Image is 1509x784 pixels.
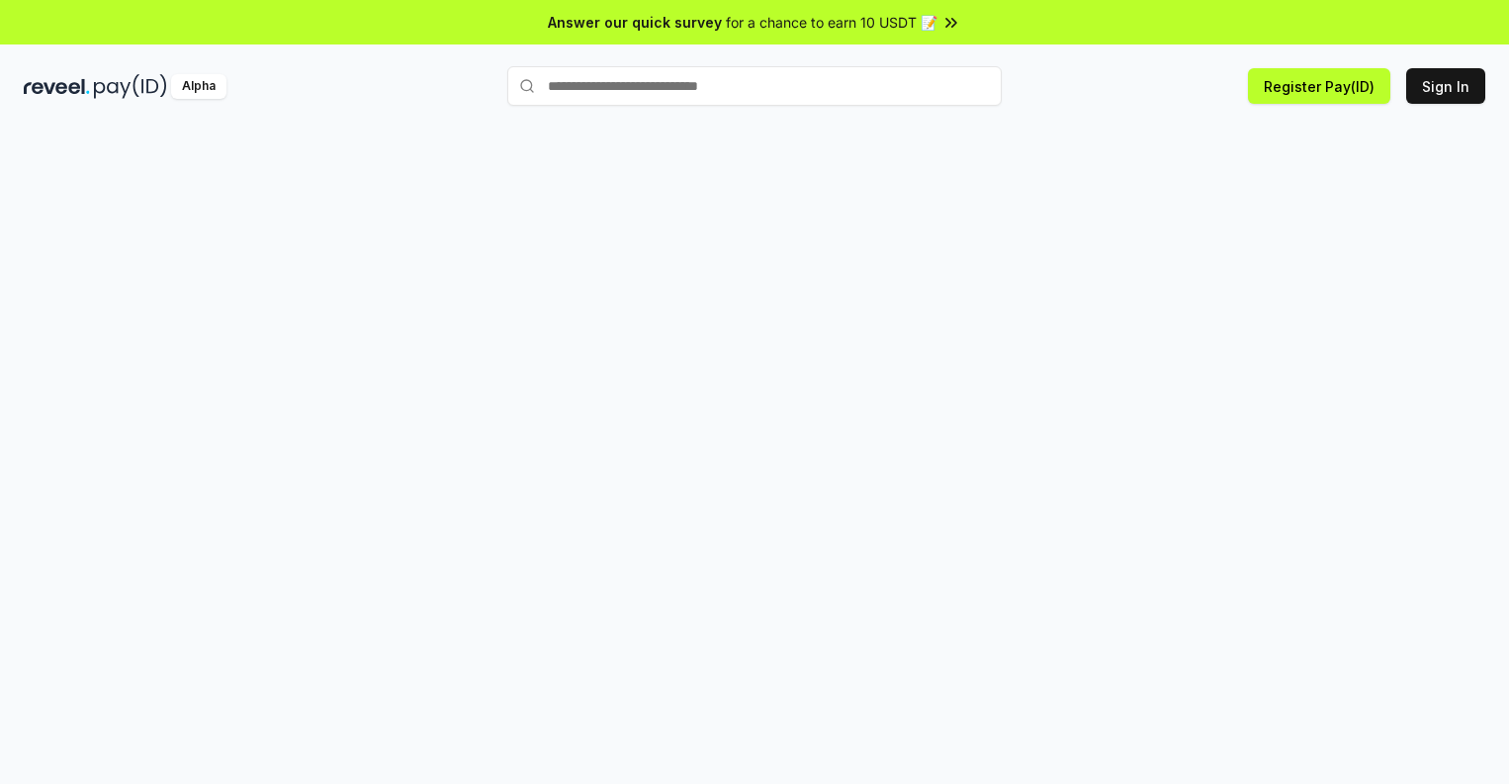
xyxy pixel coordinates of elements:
[171,74,226,99] div: Alpha
[1248,68,1390,104] button: Register Pay(ID)
[548,12,722,33] span: Answer our quick survey
[94,74,167,99] img: pay_id
[1406,68,1485,104] button: Sign In
[726,12,937,33] span: for a chance to earn 10 USDT 📝
[24,74,90,99] img: reveel_dark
